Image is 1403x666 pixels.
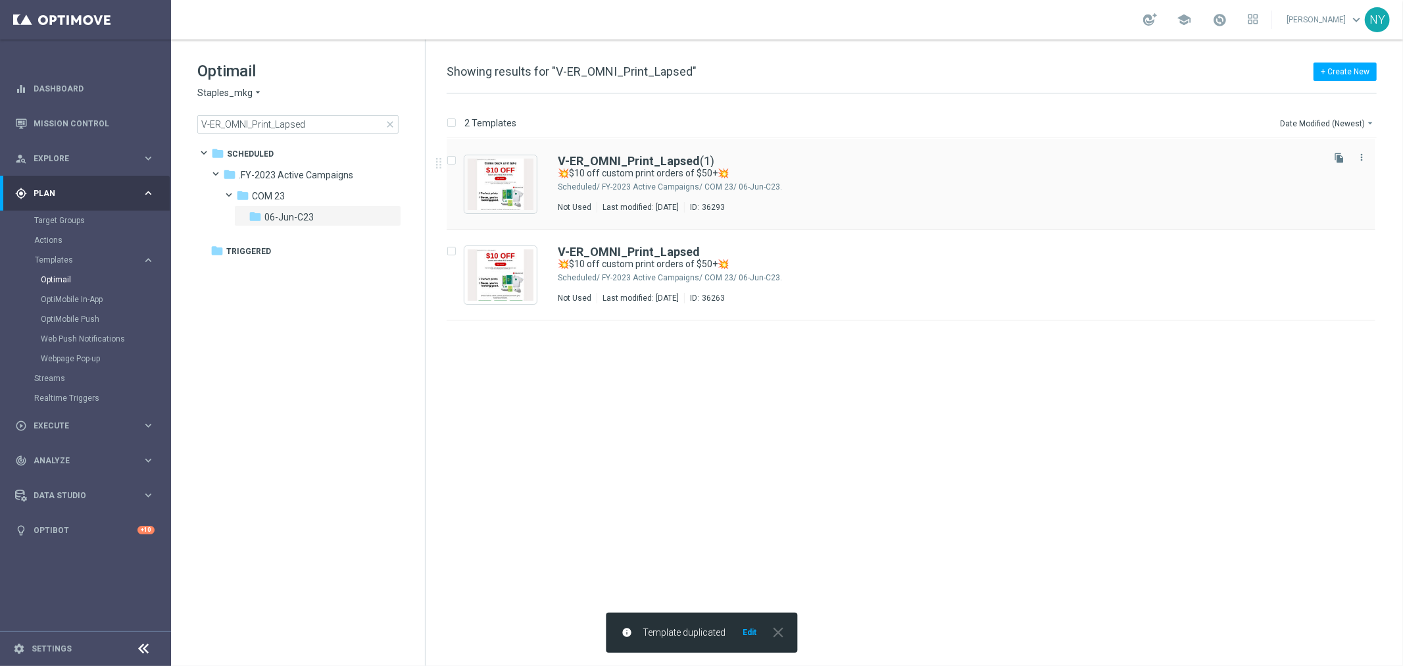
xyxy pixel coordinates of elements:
button: Edit [741,627,758,638]
span: close [385,119,395,130]
span: 06-Jun-C23 [264,211,314,223]
div: Press SPACE to select this row. [433,230,1400,320]
span: Showing results for "V-ER_OMNI_Print_Lapsed" [447,64,697,78]
a: V-ER_OMNI_Print_Lapsed [558,246,700,258]
div: ID: [684,202,725,213]
span: keyboard_arrow_down [1349,13,1364,27]
div: Mission Control [15,106,155,141]
i: folder [249,210,262,223]
div: Scheduled/ [558,182,600,192]
div: Not Used [558,293,591,303]
div: Last modified: [DATE] [597,293,684,303]
a: Web Push Notifications [41,334,137,344]
div: Templates [35,256,142,264]
button: Mission Control [14,118,155,129]
div: NY [1365,7,1390,32]
i: folder [236,189,249,202]
span: Staples_mkg [197,87,253,99]
button: gps_fixed Plan keyboard_arrow_right [14,188,155,199]
div: OptiMobile Push [41,309,170,329]
a: Streams [34,373,137,384]
button: lightbulb Optibot +10 [14,525,155,536]
div: Scheduled/.FY-2023 Active Campaigns/COM 23/06-Jun-C23 [602,182,1320,192]
div: 36293 [702,202,725,213]
button: Date Modified (Newest)arrow_drop_down [1279,115,1377,131]
div: Realtime Triggers [34,388,170,408]
a: Optibot [34,513,137,548]
button: Staples_mkg arrow_drop_down [197,87,263,99]
button: equalizer Dashboard [14,84,155,94]
div: Execute [15,420,142,432]
i: keyboard_arrow_right [142,489,155,501]
a: V-ER_OMNI_Print_Lapsed(1) [558,155,714,167]
div: Last modified: [DATE] [597,202,684,213]
i: folder [210,244,224,257]
a: Optimail [41,274,137,285]
div: Not Used [558,202,591,213]
a: OptiMobile Push [41,314,137,324]
span: Triggered [226,245,271,257]
i: keyboard_arrow_right [142,454,155,467]
div: Target Groups [34,211,170,230]
i: person_search [15,153,27,165]
a: Target Groups [34,215,137,226]
div: +10 [137,526,155,534]
div: Explore [15,153,142,165]
button: more_vert [1355,149,1368,165]
a: [PERSON_NAME]keyboard_arrow_down [1285,10,1365,30]
div: Templates [34,250,170,369]
i: keyboard_arrow_right [142,419,155,432]
a: 💥$10 off custom print orders of $50+💥 [558,167,1290,180]
span: school [1177,13,1191,27]
div: Scheduled/ [558,272,600,283]
div: Press SPACE to select this row. [433,139,1400,230]
span: Template duplicated [643,627,726,638]
i: track_changes [15,455,27,467]
i: file_copy [1334,153,1344,163]
button: + Create New [1314,63,1377,81]
span: .FY-2023 Active Campaigns [239,169,353,181]
i: folder [223,168,236,181]
span: COM 23 [252,190,285,202]
img: 36263.jpeg [468,249,533,301]
div: 💥$10 off custom print orders of $50+💥 [558,258,1320,270]
button: play_circle_outline Execute keyboard_arrow_right [14,421,155,431]
div: ID: [684,293,725,303]
button: track_changes Analyze keyboard_arrow_right [14,455,155,466]
a: Webpage Pop-up [41,353,137,364]
i: gps_fixed [15,188,27,199]
p: 2 Templates [464,117,516,129]
span: Analyze [34,457,142,465]
i: info [622,627,632,638]
button: close [768,627,787,638]
div: OptiMobile In-App [41,290,170,309]
span: Templates [35,256,129,264]
div: Streams [34,369,170,388]
img: 36293.jpeg [468,159,533,210]
div: Optibot [15,513,155,548]
input: Search Template [197,115,399,134]
i: equalizer [15,83,27,95]
div: Templates keyboard_arrow_right [34,255,155,265]
div: Actions [34,230,170,250]
i: folder [211,147,224,160]
span: Scheduled [227,148,274,160]
button: Data Studio keyboard_arrow_right [14,490,155,501]
span: Explore [34,155,142,163]
a: Actions [34,235,137,245]
div: Analyze [15,455,142,467]
i: arrow_drop_down [253,87,263,99]
i: close [770,624,787,641]
div: Webpage Pop-up [41,349,170,369]
a: Settings [32,645,72,653]
div: 36263 [702,293,725,303]
i: arrow_drop_down [1365,118,1375,128]
a: 💥$10 off custom print orders of $50+💥 [558,258,1290,270]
